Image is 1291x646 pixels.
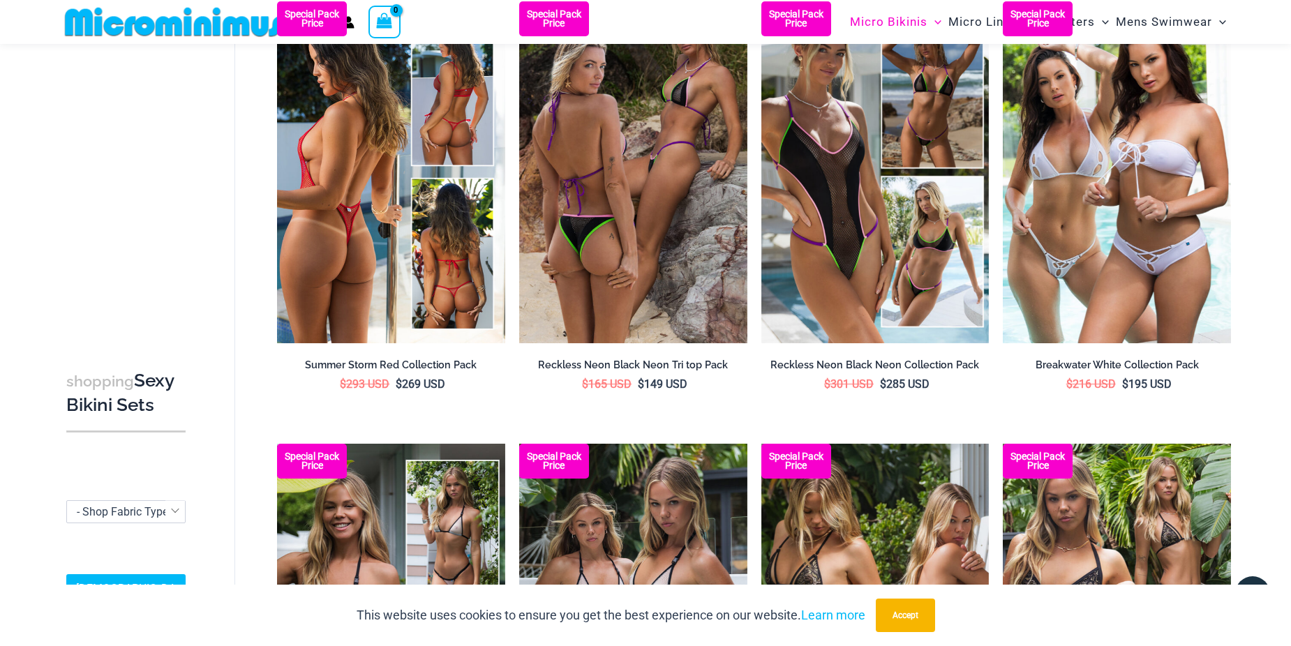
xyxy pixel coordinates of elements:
[876,599,935,632] button: Accept
[67,501,185,523] span: - Shop Fabric Type
[277,359,505,372] h2: Summer Storm Red Collection Pack
[1003,359,1231,377] a: Breakwater White Collection Pack
[519,452,589,470] b: Special Pack Price
[1055,4,1095,40] span: Outers
[850,4,927,40] span: Micro Bikinis
[277,10,347,28] b: Special Pack Price
[59,6,289,38] img: MM SHOP LOGO FLAT
[1112,4,1230,40] a: Mens SwimwearMenu ToggleMenu Toggle
[1212,4,1226,40] span: Menu Toggle
[1003,1,1231,343] img: Collection Pack (5)
[948,4,1033,40] span: Micro Lingerie
[638,377,687,391] bdi: 149 USD
[638,377,644,391] span: $
[1003,10,1073,28] b: Special Pack Price
[340,377,346,391] span: $
[277,452,347,470] b: Special Pack Price
[1066,377,1116,391] bdi: 216 USD
[880,377,930,391] bdi: 285 USD
[1095,4,1109,40] span: Menu Toggle
[1003,359,1231,372] h2: Breakwater White Collection Pack
[880,377,886,391] span: $
[277,1,505,343] img: Summer Storm Red Collection Pack B
[66,369,186,417] h3: Sexy Bikini Sets
[277,359,505,377] a: Summer Storm Red Collection Pack
[582,377,588,391] span: $
[519,359,747,372] h2: Reckless Neon Black Neon Tri top Pack
[66,500,186,523] span: - Shop Fabric Type
[1066,377,1073,391] span: $
[1003,1,1231,343] a: Collection Pack (5) Breakwater White 341 Top 4956 Shorts 08Breakwater White 341 Top 4956 Shorts 08
[761,359,990,372] h2: Reckless Neon Black Neon Collection Pack
[927,4,941,40] span: Menu Toggle
[824,377,874,391] bdi: 301 USD
[340,377,389,391] bdi: 293 USD
[277,1,505,343] a: Summer Storm Red Collection Pack F Summer Storm Red Collection Pack BSummer Storm Red Collection ...
[519,1,747,343] a: Tri Top Pack Bottoms BBottoms B
[1116,4,1212,40] span: Mens Swimwear
[945,4,1051,40] a: Micro LingerieMenu ToggleMenu Toggle
[396,377,402,391] span: $
[761,359,990,377] a: Reckless Neon Black Neon Collection Pack
[1052,4,1112,40] a: OutersMenu ToggleMenu Toggle
[761,1,990,343] img: Collection Pack
[761,1,990,343] a: Collection Pack Top BTop B
[761,452,831,470] b: Special Pack Price
[519,359,747,377] a: Reckless Neon Black Neon Tri top Pack
[846,4,945,40] a: Micro BikinisMenu ToggleMenu Toggle
[519,1,747,343] img: Tri Top Pack
[1122,377,1128,391] span: $
[1003,452,1073,470] b: Special Pack Price
[844,2,1232,42] nav: Site Navigation
[66,373,134,390] span: shopping
[761,10,831,28] b: Special Pack Price
[66,47,192,326] iframe: TrustedSite Certified
[1122,377,1172,391] bdi: 195 USD
[801,608,865,622] a: Learn more
[396,377,445,391] bdi: 269 USD
[368,6,401,38] a: View Shopping Cart, empty
[582,377,632,391] bdi: 165 USD
[519,10,589,28] b: Special Pack Price
[824,377,830,391] span: $
[357,605,865,626] p: This website uses cookies to ensure you get the best experience on our website.
[77,505,168,518] span: - Shop Fabric Type
[342,16,355,29] a: Account icon link
[66,575,186,626] a: [DEMOGRAPHIC_DATA] Sizing Guide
